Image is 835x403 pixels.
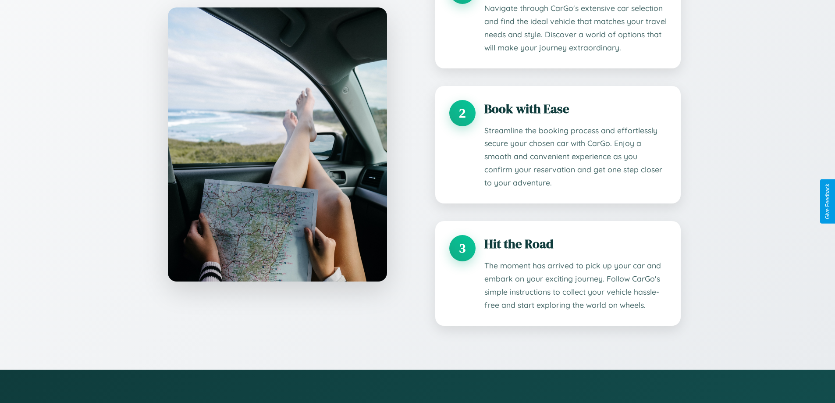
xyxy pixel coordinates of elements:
h3: Book with Ease [484,100,667,118]
h3: Hit the Road [484,235,667,253]
p: Streamline the booking process and effortlessly secure your chosen car with CarGo. Enjoy a smooth... [484,124,667,190]
p: The moment has arrived to pick up your car and embark on your exciting journey. Follow CarGo's si... [484,259,667,312]
p: Navigate through CarGo's extensive car selection and find the ideal vehicle that matches your tra... [484,2,667,54]
div: 3 [449,235,476,261]
div: Give Feedback [824,184,831,219]
div: 2 [449,100,476,126]
img: CarGo map interface [168,7,387,282]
